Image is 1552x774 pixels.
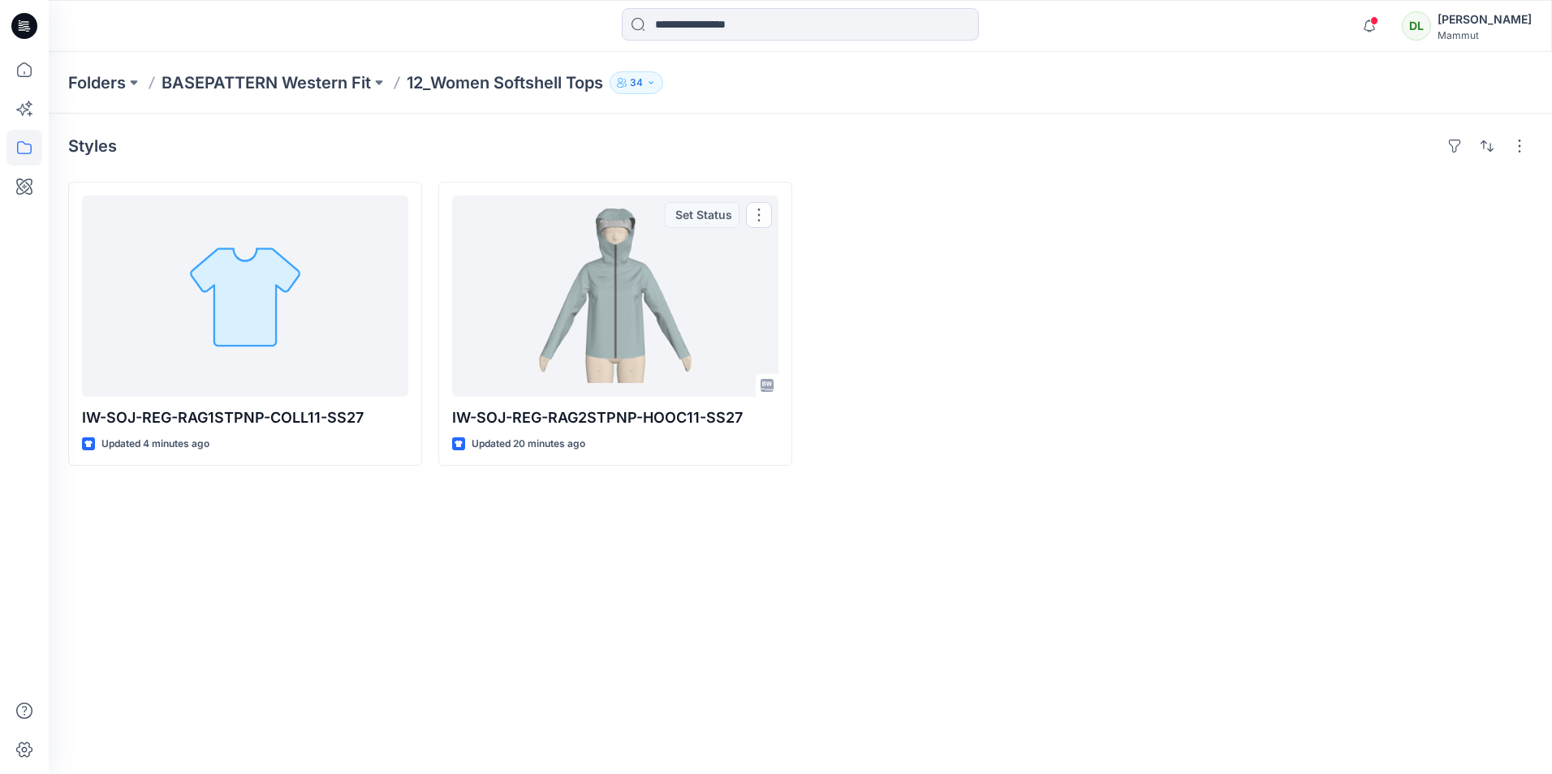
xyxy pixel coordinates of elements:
a: BASEPATTERN Western Fit [162,71,371,94]
p: 34 [630,74,643,92]
button: 34 [610,71,663,94]
a: IW-SOJ-REG-RAG2STPNP-HOOC11-SS27 [452,196,778,397]
div: DL [1402,11,1431,41]
p: IW-SOJ-REG-RAG2STPNP-HOOC11-SS27 [452,406,778,429]
h4: Styles [68,136,117,156]
div: Mammut [1438,29,1532,41]
a: IW-SOJ-REG-RAG1STPNP-COLL11-SS27 [82,196,408,397]
p: Updated 20 minutes ago [472,436,585,453]
a: Folders [68,71,126,94]
p: IW-SOJ-REG-RAG1STPNP-COLL11-SS27 [82,406,408,429]
p: 12_Women Softshell Tops [407,71,603,94]
div: [PERSON_NAME] [1438,10,1532,29]
p: Updated 4 minutes ago [101,436,209,453]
